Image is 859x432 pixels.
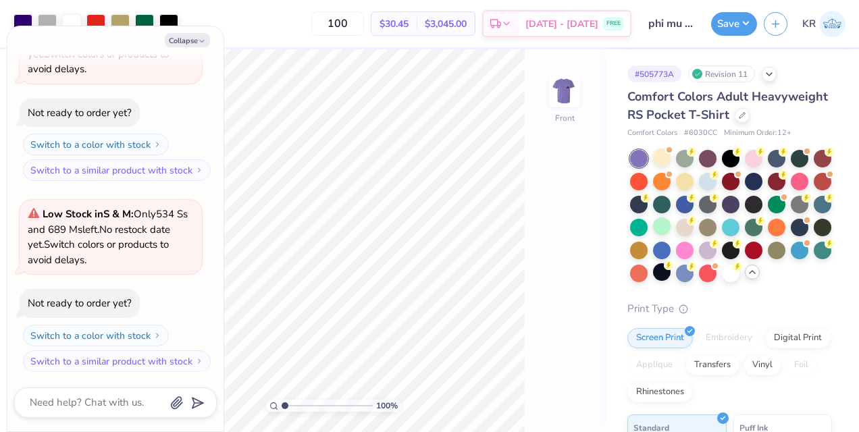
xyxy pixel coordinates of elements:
[627,328,693,348] div: Screen Print
[311,11,364,36] input: – –
[684,128,717,139] span: # 6030CC
[195,357,203,365] img: Switch to a similar product with stock
[697,328,761,348] div: Embroidery
[153,331,161,340] img: Switch to a color with stock
[627,301,832,317] div: Print Type
[23,325,169,346] button: Switch to a color with stock
[638,10,704,37] input: Untitled Design
[802,16,816,32] span: KR
[28,207,188,267] span: Only 534 Ss and 689 Ms left. Switch colors or products to avoid delays.
[380,17,409,31] span: $30.45
[555,112,575,124] div: Front
[525,17,598,31] span: [DATE] - [DATE]
[627,382,693,402] div: Rhinestones
[765,328,831,348] div: Digital Print
[23,350,211,372] button: Switch to a similar product with stock
[688,65,755,82] div: Revision 11
[627,65,681,82] div: # 505773A
[711,12,757,36] button: Save
[376,400,398,412] span: 100 %
[551,78,578,105] img: Front
[819,11,845,37] img: Kate Ruffin
[43,207,134,221] strong: Low Stock in S & M :
[28,296,132,310] div: Not ready to order yet?
[425,17,467,31] span: $3,045.00
[606,19,621,28] span: FREE
[28,32,170,61] span: No restock date yet.
[23,159,211,181] button: Switch to a similar product with stock
[195,166,203,174] img: Switch to a similar product with stock
[627,88,828,123] span: Comfort Colors Adult Heavyweight RS Pocket T-Shirt
[28,223,170,252] span: No restock date yet.
[785,355,817,375] div: Foil
[744,355,781,375] div: Vinyl
[685,355,739,375] div: Transfers
[28,106,132,119] div: Not ready to order yet?
[802,11,845,37] a: KR
[153,140,161,148] img: Switch to a color with stock
[23,134,169,155] button: Switch to a color with stock
[724,128,791,139] span: Minimum Order: 12 +
[165,33,210,47] button: Collapse
[627,128,677,139] span: Comfort Colors
[627,355,681,375] div: Applique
